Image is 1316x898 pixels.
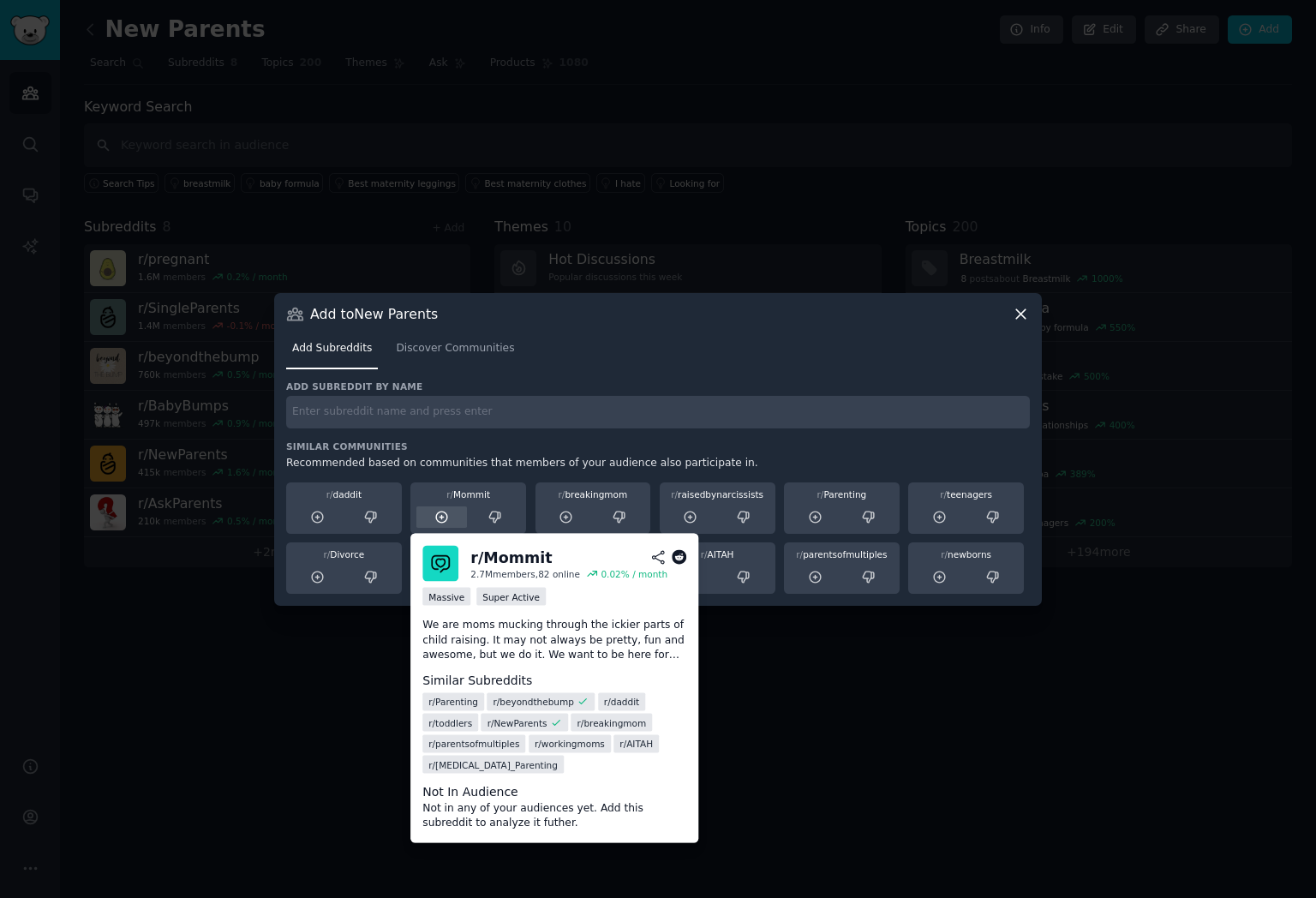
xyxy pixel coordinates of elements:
div: Super Active [476,588,546,606]
span: r/ toddlers [428,716,472,728]
span: r/ [796,549,803,560]
div: 0.02 % / month [601,568,667,580]
span: r/ [941,549,948,560]
img: Mommit [422,546,458,582]
div: breakingmom [541,488,645,500]
a: Add Subreddits [286,335,378,370]
span: r/ parentsofmultiples [428,738,519,750]
div: Recommended based on communities that members of your audience also participate in. [286,456,1030,471]
div: r/ Mommit [470,547,552,568]
dt: Not In Audience [422,782,686,800]
div: Divorce [292,548,396,560]
span: r/ daddit [604,696,639,708]
span: r/ [940,489,947,500]
span: r/ [323,549,330,560]
span: r/ [701,549,708,560]
span: r/ AITAH [619,738,653,750]
div: parentsofmultiples [790,548,894,560]
span: r/ [326,489,333,500]
span: r/ [MEDICAL_DATA]_Parenting [428,758,558,770]
span: r/ [671,489,678,500]
span: r/ [446,489,453,500]
div: newborns [914,548,1018,560]
span: r/ Parenting [428,696,478,708]
div: Massive [422,588,470,606]
div: AITAH [666,548,769,560]
span: Discover Communities [396,341,514,356]
div: teenagers [914,488,1018,500]
div: Mommit [416,488,520,500]
span: r/ NewParents [488,716,547,728]
div: daddit [292,488,396,500]
span: r/ beyondthebump [493,696,573,708]
input: Enter subreddit name and press enter [286,396,1030,429]
p: We are moms mucking through the ickier parts of child raising. It may not always be pretty, fun a... [422,618,686,663]
div: Parenting [790,488,894,500]
h3: Similar Communities [286,440,1030,452]
h3: Add to New Parents [310,305,438,323]
span: r/ [817,489,824,500]
div: 2.7M members, 82 online [470,568,580,580]
dd: Not in any of your audiences yet. Add this subreddit to analyze it futher. [422,800,686,830]
span: Add Subreddits [292,341,372,356]
div: raisedbynarcissists [666,488,769,500]
span: r/ breakingmom [577,716,647,728]
dt: Similar Subreddits [422,672,686,690]
span: r/ [559,489,565,500]
h3: Add subreddit by name [286,380,1030,392]
a: Discover Communities [390,335,520,370]
span: r/ workingmoms [535,738,605,750]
